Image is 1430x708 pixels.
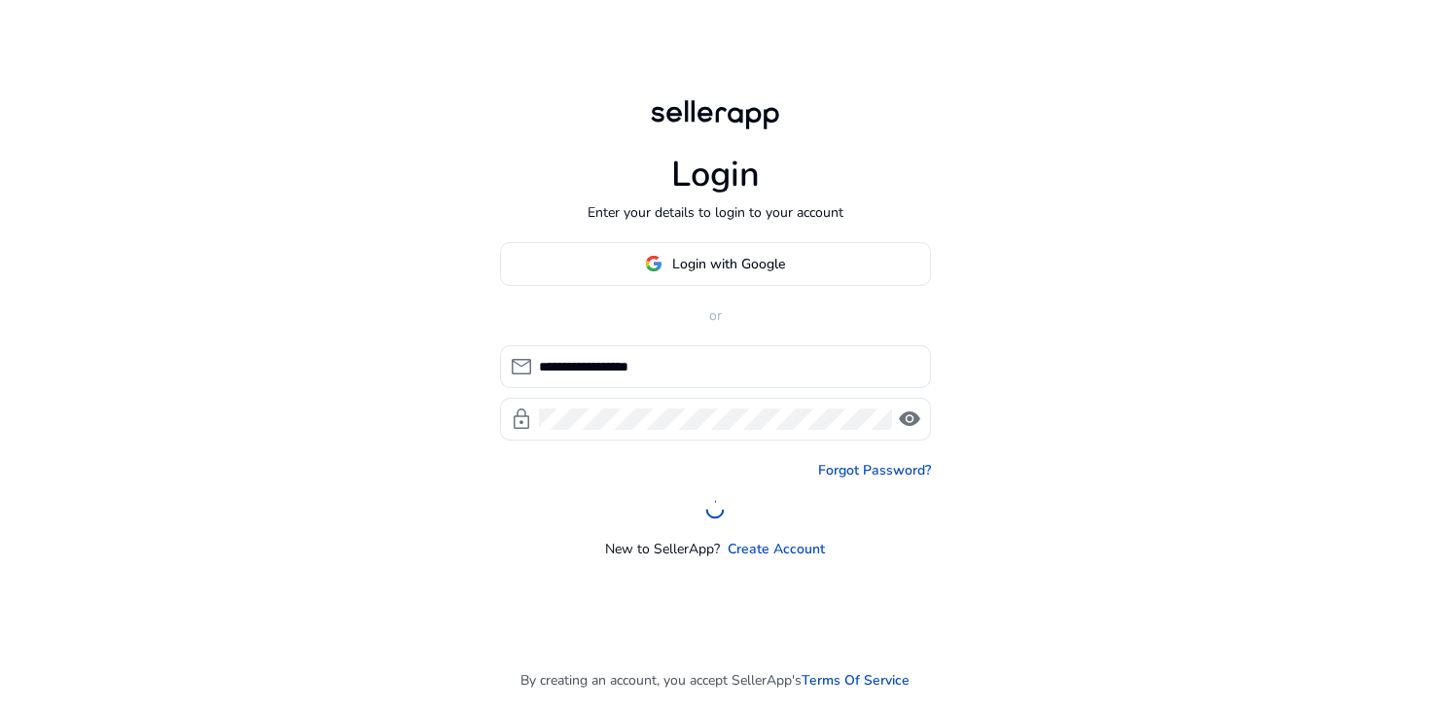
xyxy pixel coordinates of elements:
[605,539,720,559] p: New to SellerApp?
[898,407,921,431] span: visibility
[818,460,931,480] a: Forgot Password?
[671,154,760,195] h1: Login
[588,202,843,223] p: Enter your details to login to your account
[728,539,825,559] a: Create Account
[500,305,931,326] p: or
[672,254,785,274] span: Login with Google
[510,355,533,378] span: mail
[645,255,662,272] img: google-logo.svg
[510,407,533,431] span: lock
[500,242,931,286] button: Login with Google
[802,670,910,690] a: Terms Of Service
